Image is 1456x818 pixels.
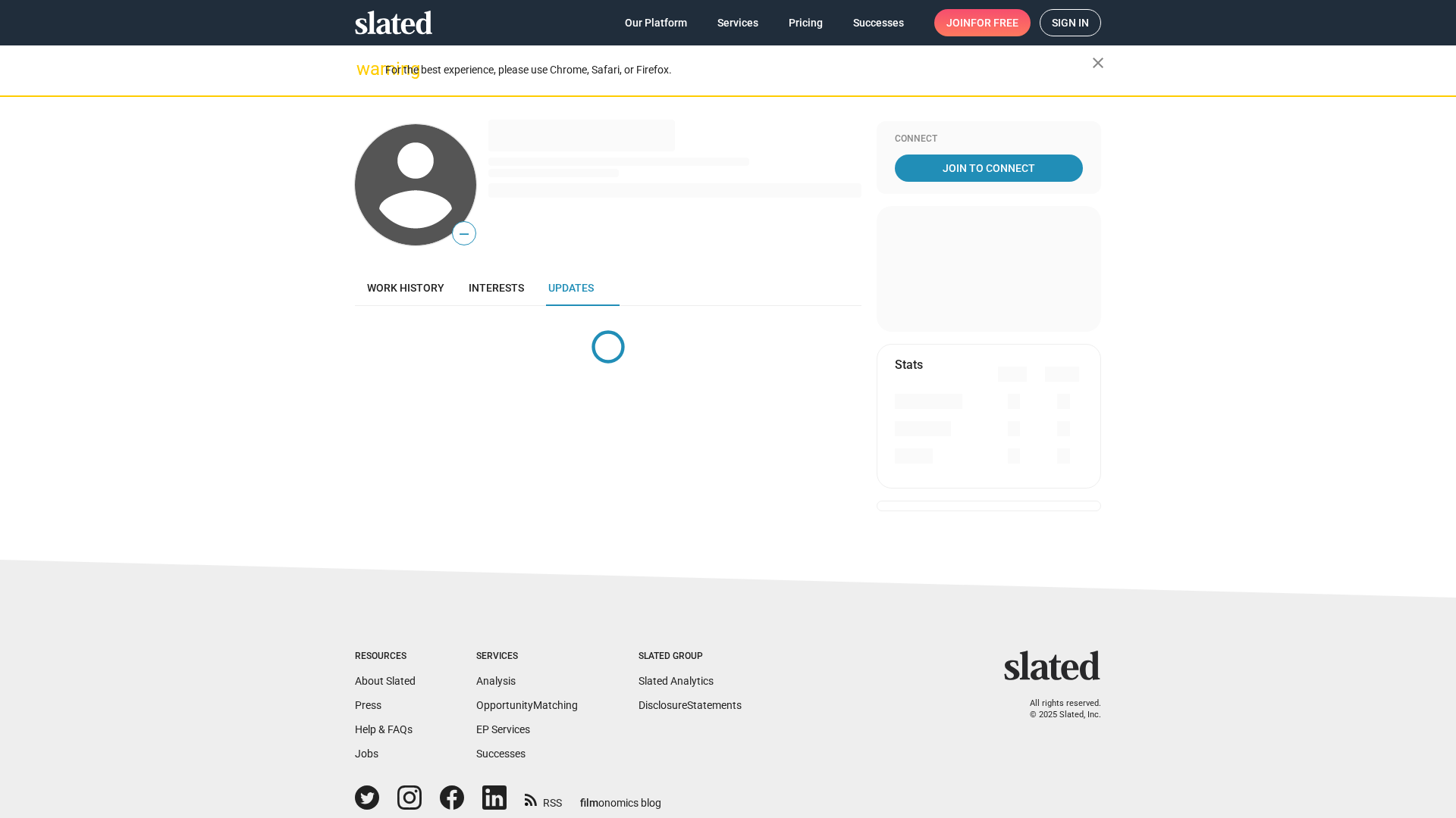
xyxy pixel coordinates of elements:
span: Join To Connect [898,155,1080,182]
span: — [453,224,475,244]
span: Sign in [1052,10,1089,36]
a: filmonomics blog [580,784,661,810]
div: Slated Group [639,651,742,663]
mat-icon: warning [356,60,375,78]
a: Services [705,9,770,36]
a: Help & FAQs [355,723,413,735]
a: Successes [841,9,916,36]
span: Updates [548,282,594,294]
span: Successes [853,9,904,36]
a: Interests [457,270,536,306]
a: Pricing [777,9,835,36]
a: OpportunityMatching [476,699,578,711]
div: Resources [355,651,416,663]
span: Our Platform [625,9,687,36]
span: for free [971,9,1018,36]
a: Slated Analytics [639,675,714,687]
a: EP Services [476,723,530,735]
p: All rights reserved. © 2025 Slated, Inc. [1014,698,1101,720]
a: Successes [476,748,526,760]
span: Services [717,9,758,36]
span: Work history [367,282,444,294]
a: Analysis [476,675,516,687]
a: Work history [355,270,457,306]
a: Press [355,699,381,711]
span: Interests [469,282,524,294]
a: Jobs [355,748,378,760]
a: Joinfor free [934,9,1031,36]
div: For the best experience, please use Chrome, Safari, or Firefox. [385,60,1092,80]
a: Our Platform [613,9,699,36]
a: Join To Connect [895,155,1083,182]
a: About Slated [355,675,416,687]
div: Services [476,651,578,663]
a: RSS [525,787,562,810]
mat-icon: close [1089,54,1107,72]
mat-card-title: Stats [895,357,923,373]
span: Join [946,9,1018,36]
a: Updates [536,270,606,306]
a: DisclosureStatements [639,699,742,711]
span: Pricing [789,9,823,36]
span: film [580,797,598,809]
a: Sign in [1040,9,1101,36]
div: Connect [895,133,1083,145]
